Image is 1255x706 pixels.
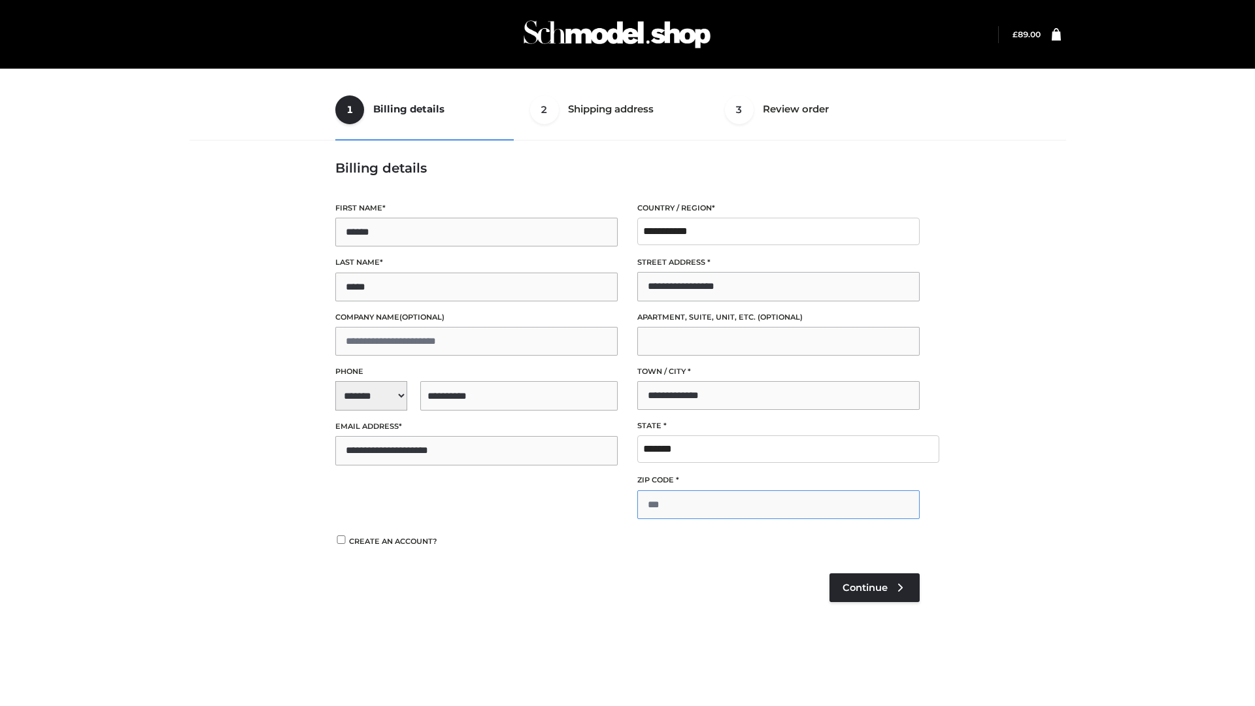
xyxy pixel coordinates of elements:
label: First name [335,202,618,214]
a: Continue [829,573,920,602]
span: (optional) [758,312,803,322]
span: Continue [843,582,888,594]
h3: Billing details [335,160,920,176]
label: State [637,420,920,432]
label: Country / Region [637,202,920,214]
label: Phone [335,365,618,378]
input: Create an account? [335,535,347,544]
label: ZIP Code [637,474,920,486]
label: Apartment, suite, unit, etc. [637,311,920,324]
span: Create an account? [349,537,437,546]
span: £ [1012,29,1018,39]
bdi: 89.00 [1012,29,1041,39]
label: Town / City [637,365,920,378]
label: Street address [637,256,920,269]
span: (optional) [399,312,444,322]
label: Last name [335,256,618,269]
label: Company name [335,311,618,324]
img: Schmodel Admin 964 [519,8,715,60]
label: Email address [335,420,618,433]
a: £89.00 [1012,29,1041,39]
